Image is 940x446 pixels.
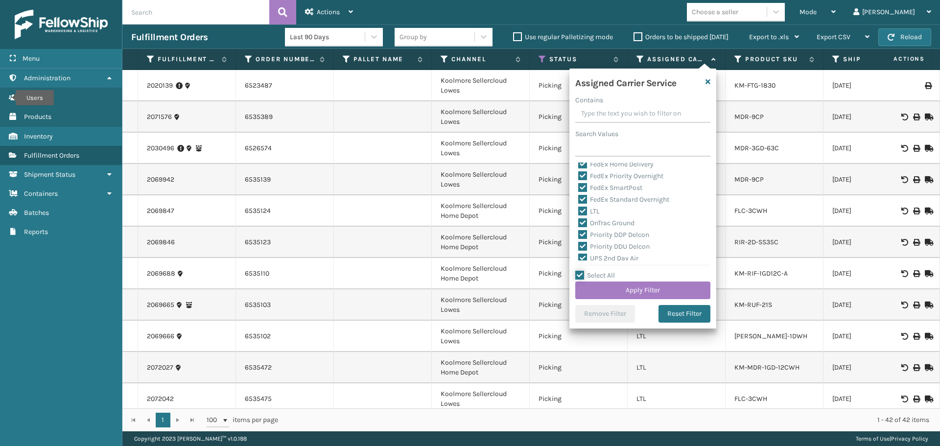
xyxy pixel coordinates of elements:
label: FedEx Standard Overnight [578,195,669,204]
span: Containers [24,189,58,198]
td: [DATE] [823,227,921,258]
label: LTL [578,207,600,215]
span: Mode [799,8,817,16]
label: FedEx SmartPost [578,184,642,192]
button: Reset Filter [658,305,710,323]
i: Print BOL [913,145,919,152]
i: Mark as Shipped [925,333,931,340]
span: Products [24,113,51,121]
a: 2020139 [147,81,173,91]
a: 2069665 [147,300,174,310]
i: Print BOL [913,364,919,371]
td: Picking [530,289,628,321]
td: Picking [530,352,628,383]
i: Print BOL [913,396,919,402]
a: KM-MDR-1GD-12CWH [734,363,799,372]
span: Actions [317,8,340,16]
i: Void BOL [901,302,907,308]
td: 6523487 [236,70,334,101]
i: Void BOL [901,364,907,371]
label: Use regular Palletizing mode [513,33,613,41]
td: Picking [530,70,628,101]
i: Void BOL [901,114,907,120]
td: Koolmore Sellercloud Lowes [432,70,530,101]
i: Void BOL [901,208,907,214]
a: 2069942 [147,175,174,185]
td: 6535102 [236,321,334,352]
span: Menu [23,54,40,63]
div: | [856,431,928,446]
td: Koolmore Sellercloud Lowes [432,289,530,321]
a: 2071576 [147,112,172,122]
td: Picking [530,227,628,258]
td: LTL [628,352,726,383]
td: Picking [530,101,628,133]
a: [PERSON_NAME]-1DWH [734,332,807,340]
td: 6535110 [236,258,334,289]
i: Mark as Shipped [925,208,931,214]
a: 2069666 [147,331,174,341]
input: Type the text you wish to filter on [575,105,710,123]
td: [DATE] [823,383,921,415]
i: Void BOL [901,333,907,340]
span: 100 [207,415,221,425]
td: [DATE] [823,70,921,101]
i: Print BOL [913,239,919,246]
td: 6535103 [236,289,334,321]
p: Copyright 2023 [PERSON_NAME]™ v 1.0.188 [134,431,247,446]
i: Print BOL [913,270,919,277]
i: Void BOL [901,176,907,183]
a: FLC-3CWH [734,207,767,215]
label: Priority DDU Delcon [578,242,650,251]
td: Picking [530,321,628,352]
td: Koolmore Sellercloud Home Depot [432,352,530,383]
i: Print BOL [913,176,919,183]
td: Koolmore Sellercloud Lowes [432,101,530,133]
button: Apply Filter [575,282,710,299]
a: 2072027 [147,363,173,373]
td: [DATE] [823,133,921,164]
td: Koolmore Sellercloud Home Depot [432,195,530,227]
td: 6535389 [236,101,334,133]
a: MDR-3GD-63C [734,144,779,152]
a: 2030496 [147,143,174,153]
i: Print Label [925,82,931,89]
label: Channel [451,55,511,64]
td: [DATE] [823,101,921,133]
a: Privacy Policy [891,435,928,442]
td: Picking [530,133,628,164]
span: Export to .xls [749,33,789,41]
td: Koolmore Sellercloud Lowes [432,164,530,195]
label: UPS 2nd Day Air [578,254,638,262]
button: Remove Filter [575,305,635,323]
i: Print BOL [913,114,919,120]
span: items per page [207,413,278,427]
div: Choose a seller [692,7,738,17]
i: Print BOL [913,333,919,340]
td: LTL [628,383,726,415]
label: Status [549,55,609,64]
a: KM-RIF-1GD12C-A [734,269,788,278]
label: Select All [575,271,615,280]
a: FLC-3CWH [734,395,767,403]
div: 1 - 42 of 42 items [292,415,929,425]
td: 6535139 [236,164,334,195]
td: Koolmore Sellercloud Lowes [432,321,530,352]
i: Mark as Shipped [925,176,931,183]
td: Koolmore Sellercloud Home Depot [432,227,530,258]
i: Mark as Shipped [925,239,931,246]
span: Actions [863,51,931,67]
span: Users [24,94,41,102]
td: Koolmore Sellercloud Home Depot [432,258,530,289]
td: LTL [628,321,726,352]
i: Mark as Shipped [925,396,931,402]
span: Batches [24,209,49,217]
td: 6526574 [236,133,334,164]
i: Mark as Shipped [925,364,931,371]
label: Priority DDP Delcon [578,231,649,239]
td: Koolmore Sellercloud Lowes [432,133,530,164]
label: Order Number [256,55,315,64]
label: OnTrac Ground [578,219,634,227]
img: logo [15,10,108,39]
a: MDR-9CP [734,175,764,184]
